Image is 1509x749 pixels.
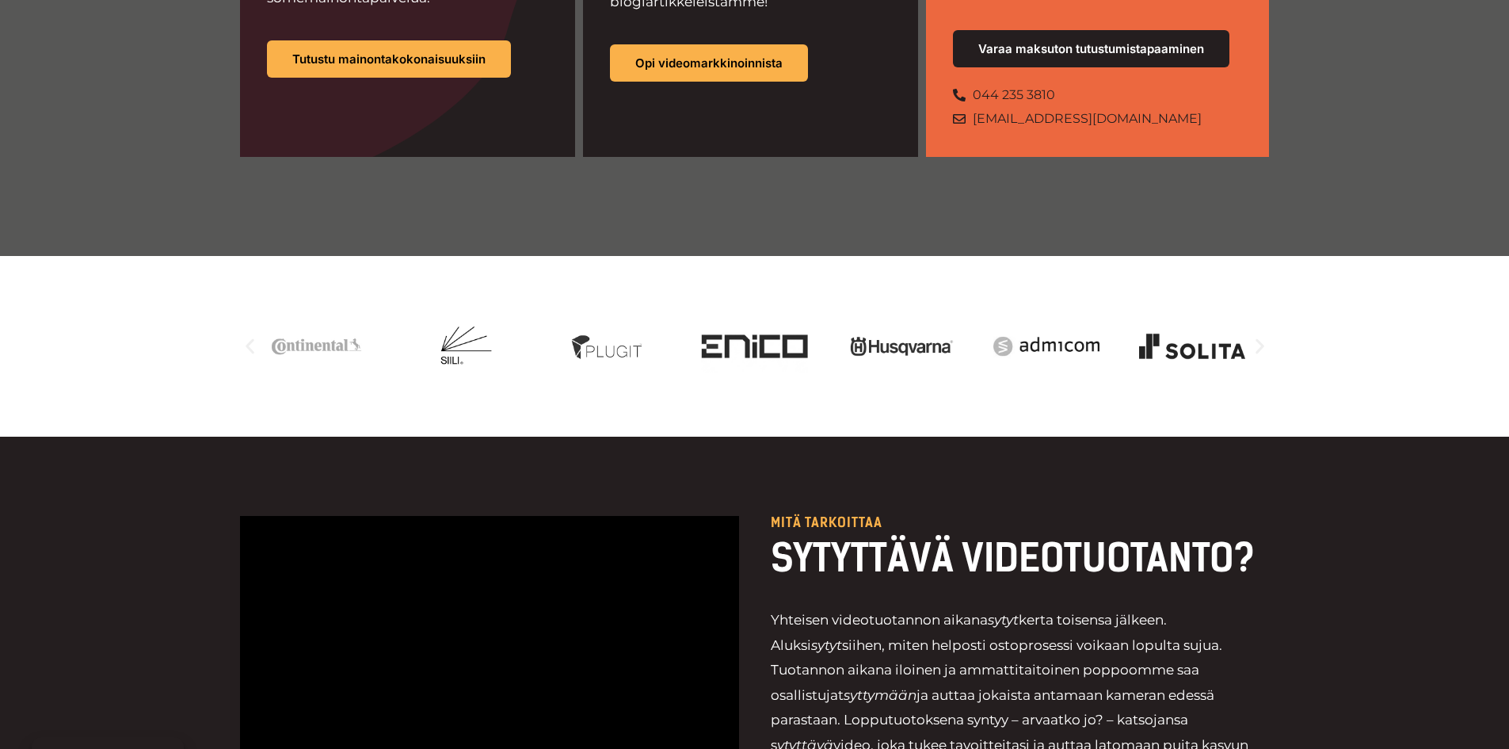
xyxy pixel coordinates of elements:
div: 9 / 20 [410,319,516,373]
span: [EMAIL_ADDRESS][DOMAIN_NAME] [969,107,1202,131]
img: continental_heimo [263,319,369,373]
span: Varaa maksuton tutustumistapaaminen [978,43,1204,55]
a: 044 235 3810 [953,83,1242,107]
div: 11 / 20 [701,319,807,373]
div: 10 / 20 [555,319,661,373]
span: Tutustu mainontakokonaisuuksiin [292,53,486,65]
a: [EMAIL_ADDRESS][DOMAIN_NAME] [953,107,1242,131]
div: 13 / 20 [993,319,1099,373]
img: Videotuotantoa yritykselle jatkuvana palveluna hankkii mm. Plugit [555,319,661,373]
div: 12 / 20 [848,319,954,373]
span: Opi videomarkkinoinnista [635,57,783,69]
a: Opi videomarkkinoinnista [610,44,808,82]
img: enico_heimo [701,319,807,373]
i: syttymään [844,687,916,703]
h2: SYTYTTÄVÄ VIDEOTUOTANTO? [771,533,1270,583]
img: siili_heimo [410,319,516,373]
img: Videotuotantoa Heimon kanssa: Admicom [993,319,1099,373]
a: Varaa maksuton tutustumistapaaminen [953,30,1229,67]
p: Mitä tarkoittaa [771,516,1270,529]
div: 8 / 20 [263,319,369,373]
i: sytyt [811,637,842,653]
a: Tutustu mainontakokonaisuuksiin [267,40,511,78]
div: Karuselli | Vieritys vaakasuunnassa: Vasen ja oikea nuoli [240,319,1270,373]
span: 044 235 3810 [969,83,1055,107]
em: sytyt [988,612,1019,628]
img: husqvarna_logo [848,319,954,373]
